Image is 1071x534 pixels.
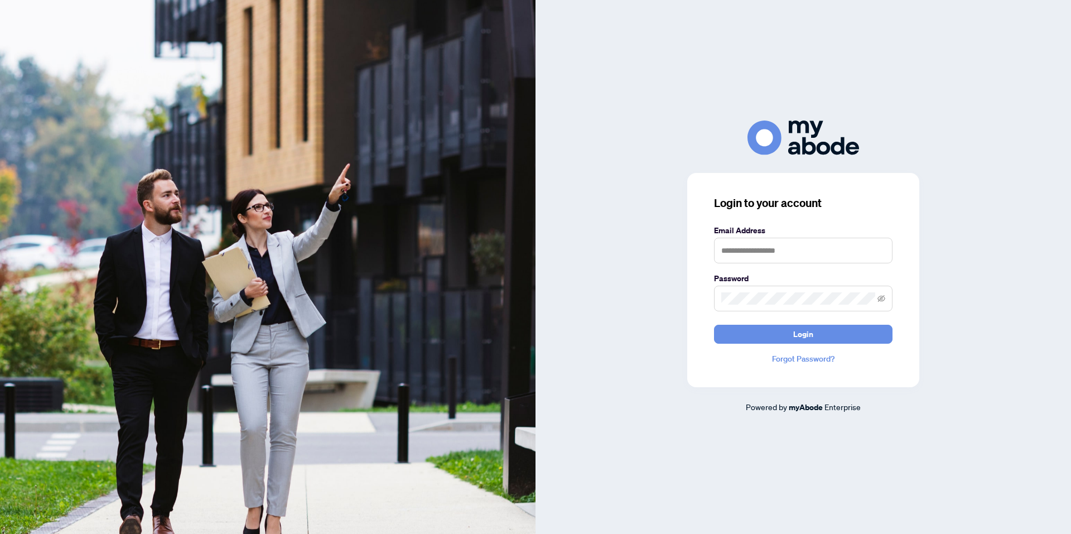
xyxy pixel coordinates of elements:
button: Login [714,325,893,344]
span: eye-invisible [877,295,885,302]
a: myAbode [789,401,823,413]
img: ma-logo [747,121,859,155]
a: Forgot Password? [714,353,893,365]
label: Password [714,272,893,285]
span: Login [793,325,813,343]
span: Powered by [746,402,787,412]
span: Enterprise [824,402,861,412]
h3: Login to your account [714,195,893,211]
label: Email Address [714,224,893,237]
